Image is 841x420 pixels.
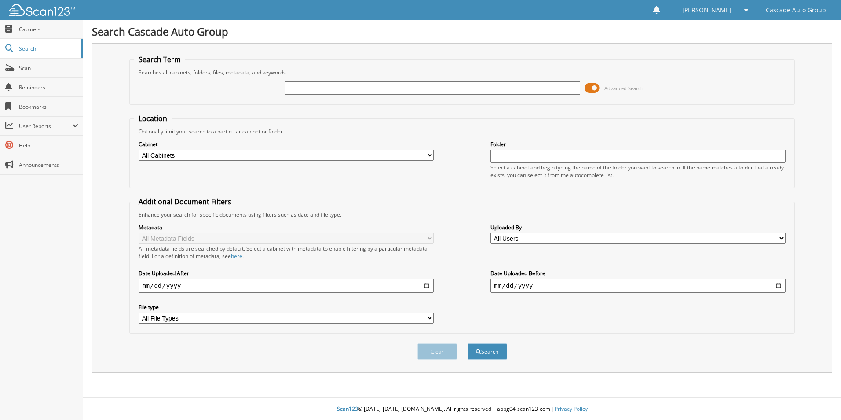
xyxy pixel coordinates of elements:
div: Optionally limit your search to a particular cabinet or folder [134,128,790,135]
legend: Additional Document Filters [134,197,236,206]
span: Announcements [19,161,78,169]
button: Search [468,343,507,360]
span: Cascade Auto Group [766,7,826,13]
h1: Search Cascade Auto Group [92,24,832,39]
button: Clear [417,343,457,360]
a: Privacy Policy [555,405,588,413]
input: start [139,279,434,293]
a: here [231,252,242,260]
span: Search [19,45,77,52]
div: © [DATE]-[DATE] [DOMAIN_NAME]. All rights reserved | appg04-scan123-com | [83,398,841,420]
label: File type [139,303,434,311]
span: Scan123 [337,405,358,413]
div: All metadata fields are searched by default. Select a cabinet with metadata to enable filtering b... [139,245,434,260]
span: Cabinets [19,26,78,33]
legend: Search Term [134,55,185,64]
span: Help [19,142,78,149]
label: Cabinet [139,140,434,148]
span: User Reports [19,122,72,130]
label: Date Uploaded Before [490,269,786,277]
span: [PERSON_NAME] [682,7,731,13]
label: Folder [490,140,786,148]
span: Advanced Search [604,85,644,92]
input: end [490,279,786,293]
span: Reminders [19,84,78,91]
div: Select a cabinet and begin typing the name of the folder you want to search in. If the name match... [490,164,786,179]
div: Enhance your search for specific documents using filters such as date and file type. [134,211,790,218]
label: Date Uploaded After [139,269,434,277]
iframe: Chat Widget [797,378,841,420]
label: Uploaded By [490,224,786,231]
legend: Location [134,114,172,123]
span: Bookmarks [19,103,78,111]
span: Scan [19,64,78,72]
div: Searches all cabinets, folders, files, metadata, and keywords [134,69,790,76]
img: scan123-logo-white.svg [9,4,75,16]
label: Metadata [139,224,434,231]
